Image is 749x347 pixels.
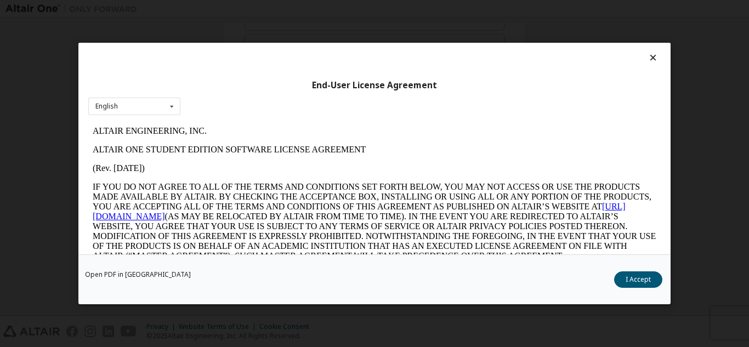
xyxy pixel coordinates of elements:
[614,271,662,288] button: I Accept
[4,23,568,33] p: ALTAIR ONE STUDENT EDITION SOFTWARE LICENSE AGREEMENT
[88,80,661,91] div: End-User License Agreement
[4,148,568,187] p: This Altair One Student Edition Software License Agreement (“Agreement”) is between Altair Engine...
[4,80,537,99] a: [URL][DOMAIN_NAME]
[4,60,568,139] p: IF YOU DO NOT AGREE TO ALL OF THE TERMS AND CONDITIONS SET FORTH BELOW, YOU MAY NOT ACCESS OR USE...
[85,271,191,278] a: Open PDF in [GEOGRAPHIC_DATA]
[4,42,568,52] p: (Rev. [DATE])
[4,4,568,14] p: ALTAIR ENGINEERING, INC.
[95,103,118,110] div: English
